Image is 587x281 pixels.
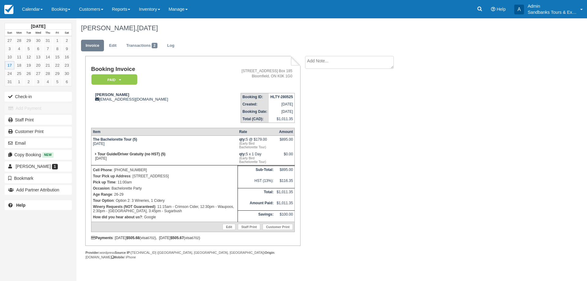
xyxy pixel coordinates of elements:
a: 4 [43,78,53,86]
a: 30 [62,69,72,78]
p: : [STREET_ADDRESS] [93,173,236,179]
strong: Source IP: [115,251,131,254]
a: 15 [53,53,62,61]
a: 28 [43,69,53,78]
p: : 11:15am - Crimson Cider, 12:30pm - Waupoos, 2:30pm - [GEOGRAPHIC_DATA], 3:45pm - Sugarbush [93,204,236,214]
a: Invoice [81,40,104,52]
strong: qty [239,137,246,142]
strong: Origin [265,251,274,254]
a: 7 [43,45,53,53]
div: A [514,5,524,14]
a: 27 [5,36,14,45]
a: 28 [14,36,24,45]
a: 31 [43,36,53,45]
p: Admin [528,3,577,9]
th: Total: [238,188,275,199]
a: 20 [33,61,43,69]
a: 2 [62,36,72,45]
a: Transactions2 [122,40,162,52]
a: 27 [33,69,43,78]
a: Customer Print [5,127,72,136]
span: 2 [152,43,157,48]
p: : Bachelorette Party [93,185,236,191]
th: Item [91,128,238,136]
a: Staff Print [238,224,260,230]
span: Help [497,7,506,12]
address: [STREET_ADDRESS] Box 185 Bloomfield, ON K0K 1G0 [212,68,292,79]
th: Savings: [238,211,275,222]
th: Mon [14,30,24,36]
td: HST (13%): [238,177,275,188]
a: 9 [62,45,72,53]
a: 11 [14,53,24,61]
a: 6 [33,45,43,53]
th: Sun [5,30,14,36]
p: Sandbanks Tours & Experiences [528,9,577,15]
a: Help [5,200,72,210]
a: 5 [53,78,62,86]
td: $1,011.35 [275,199,295,211]
th: Amount Paid: [238,199,275,211]
a: [PERSON_NAME] 1 [5,161,72,171]
a: 13 [33,53,43,61]
p: : Option 2: 3 Wineries, 1 Cidery [93,198,236,204]
strong: Provider: [85,251,100,254]
p: : 26-29 [93,191,236,198]
span: [PERSON_NAME] [16,164,51,169]
strong: Cell Phone [93,168,112,172]
strong: Tour Option [93,198,114,203]
strong: The Bachelorette Tour (5) [93,137,137,142]
th: Wed [33,30,43,36]
a: 5 [24,45,33,53]
th: Booking Date: [241,108,269,115]
h1: Booking Invoice [91,66,209,72]
th: Tue [24,30,33,36]
td: 5 @ $179.00 [238,136,275,151]
td: [DATE] [91,136,238,151]
div: : [DATE] (visa ), [DATE] (visa ) [91,236,295,240]
div: $895.00 [277,137,293,146]
strong: $505.68 [126,236,139,240]
strong: [DATE] [31,24,45,29]
a: 23 [62,61,72,69]
a: 8 [53,45,62,53]
button: Add Payment [5,103,72,113]
a: 3 [33,78,43,86]
i: Help [491,7,495,11]
strong: Occasion [93,186,109,190]
th: Created: [241,101,269,108]
a: 4 [14,45,24,53]
strong: $505.67 [171,236,184,240]
a: 29 [24,36,33,45]
img: checkfront-main-nav-mini-logo.png [4,5,13,14]
a: Customer Print [263,224,293,230]
a: Edit [105,40,121,52]
div: $0.00 [277,152,293,161]
span: 1 [52,164,58,169]
a: Log [163,40,179,52]
p: : [PHONE_NUMBER] [93,167,236,173]
strong: Age Range [93,192,112,197]
a: 24 [5,69,14,78]
td: $116.35 [275,177,295,188]
a: 30 [33,36,43,45]
span: New [42,152,54,157]
h1: [PERSON_NAME], [81,24,512,32]
td: $100.00 [275,211,295,222]
td: $1,011.35 [275,188,295,199]
span: [DATE] [137,24,158,32]
a: 16 [62,53,72,61]
a: 26 [24,69,33,78]
td: [DATE] [269,108,294,115]
th: Booking ID: [241,93,269,101]
a: 22 [53,61,62,69]
th: Total (CAD): [241,115,269,123]
button: Bookmark [5,173,72,183]
button: Check-in [5,92,72,102]
td: $895.00 [275,166,295,177]
a: Edit [223,224,235,230]
a: 25 [14,69,24,78]
strong: [PERSON_NAME] [95,92,129,97]
button: Add Partner Attribution [5,185,72,195]
a: 19 [24,61,33,69]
